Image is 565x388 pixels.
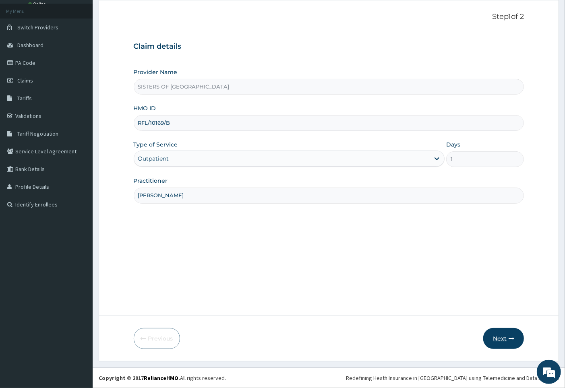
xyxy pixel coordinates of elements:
[28,1,48,7] a: Online
[134,177,168,185] label: Practitioner
[134,42,524,51] h3: Claim details
[134,68,178,76] label: Provider Name
[446,140,460,149] label: Days
[483,328,524,349] button: Next
[17,77,33,84] span: Claims
[93,367,565,388] footer: All rights reserved.
[346,374,559,382] div: Redefining Heath Insurance in [GEOGRAPHIC_DATA] using Telemedicine and Data Science!
[138,155,169,163] div: Outpatient
[134,188,524,203] input: Enter Name
[134,140,178,149] label: Type of Service
[134,104,156,112] label: HMO ID
[134,115,524,131] input: Enter HMO ID
[42,45,135,56] div: Chat with us now
[17,130,58,137] span: Tariff Negotiation
[134,328,180,349] button: Previous
[132,4,151,23] div: Minimize live chat window
[4,220,153,248] textarea: Type your message and hit 'Enter'
[15,40,33,60] img: d_794563401_company_1708531726252_794563401
[17,95,32,102] span: Tariffs
[17,24,58,31] span: Switch Providers
[17,41,43,49] span: Dashboard
[134,12,524,21] p: Step 1 of 2
[144,374,178,382] a: RelianceHMO
[99,374,180,382] strong: Copyright © 2017 .
[47,101,111,183] span: We're online!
